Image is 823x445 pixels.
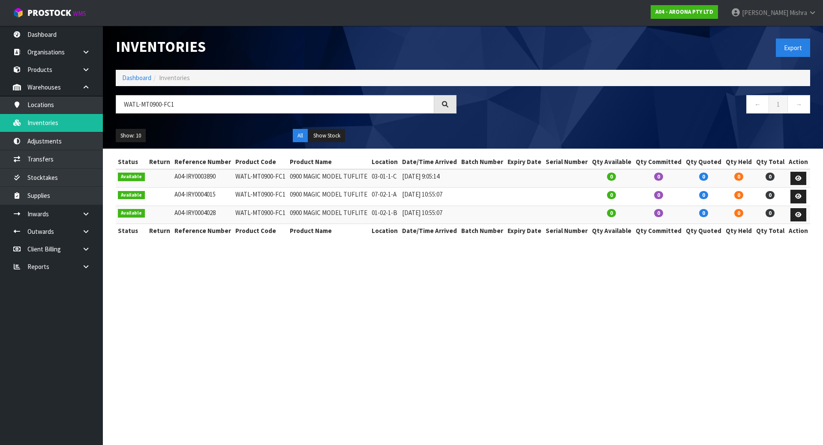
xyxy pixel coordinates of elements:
[684,155,724,169] th: Qty Quoted
[607,209,616,217] span: 0
[754,224,787,238] th: Qty Total
[122,74,151,82] a: Dashboard
[607,173,616,181] span: 0
[73,9,86,18] small: WMS
[769,95,788,113] a: 1
[233,188,288,206] td: WATL-MT0900-FC1
[233,224,288,238] th: Product Code
[734,173,743,181] span: 0
[400,188,459,206] td: [DATE] 10:55:07
[147,224,172,238] th: Return
[699,209,708,217] span: 0
[505,155,544,169] th: Expiry Date
[400,169,459,188] td: [DATE] 9:05:14
[607,191,616,199] span: 0
[288,206,369,224] td: 0900 MAGIC MODEL TUFLITE
[293,129,308,143] button: All
[400,155,459,169] th: Date/Time Arrived
[172,169,233,188] td: A04-IRY0003890
[699,173,708,181] span: 0
[734,209,743,217] span: 0
[116,39,457,55] h1: Inventories
[505,224,544,238] th: Expiry Date
[118,173,145,181] span: Available
[116,155,147,169] th: Status
[766,191,775,199] span: 0
[172,206,233,224] td: A04-IRY0004028
[651,5,718,19] a: A04 - AROONA PTY LTD
[699,191,708,199] span: 0
[654,191,663,199] span: 0
[233,206,288,224] td: WATL-MT0900-FC1
[27,7,71,18] span: ProStock
[233,155,288,169] th: Product Code
[724,224,754,238] th: Qty Held
[787,155,810,169] th: Action
[400,206,459,224] td: [DATE] 10:55:07
[469,95,810,116] nav: Page navigation
[369,169,400,188] td: 03-01-1-C
[159,74,190,82] span: Inventories
[654,209,663,217] span: 0
[118,191,145,200] span: Available
[309,129,345,143] button: Show Stock
[766,209,775,217] span: 0
[654,173,663,181] span: 0
[288,188,369,206] td: 0900 MAGIC MODEL TUFLITE
[684,224,724,238] th: Qty Quoted
[766,173,775,181] span: 0
[369,155,400,169] th: Location
[233,169,288,188] td: WATL-MT0900-FC1
[776,39,810,57] button: Export
[544,155,590,169] th: Serial Number
[147,155,172,169] th: Return
[590,155,634,169] th: Qty Available
[369,206,400,224] td: 01-02-1-B
[369,188,400,206] td: 07-02-1-A
[754,155,787,169] th: Qty Total
[288,169,369,188] td: 0900 MAGIC MODEL TUFLITE
[544,224,590,238] th: Serial Number
[746,95,769,113] a: ←
[459,224,505,238] th: Batch Number
[116,95,434,113] input: Search inventories
[734,191,743,199] span: 0
[634,224,684,238] th: Qty Committed
[116,224,147,238] th: Status
[369,224,400,238] th: Location
[787,224,810,238] th: Action
[742,9,788,17] span: [PERSON_NAME]
[400,224,459,238] th: Date/Time Arrived
[787,95,810,113] a: →
[172,224,233,238] th: Reference Number
[590,224,634,238] th: Qty Available
[459,155,505,169] th: Batch Number
[655,8,713,15] strong: A04 - AROONA PTY LTD
[172,188,233,206] td: A04-IRY0004015
[288,224,369,238] th: Product Name
[634,155,684,169] th: Qty Committed
[724,155,754,169] th: Qty Held
[790,9,807,17] span: Mishra
[172,155,233,169] th: Reference Number
[288,155,369,169] th: Product Name
[116,129,146,143] button: Show: 10
[118,209,145,218] span: Available
[13,7,24,18] img: cube-alt.png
